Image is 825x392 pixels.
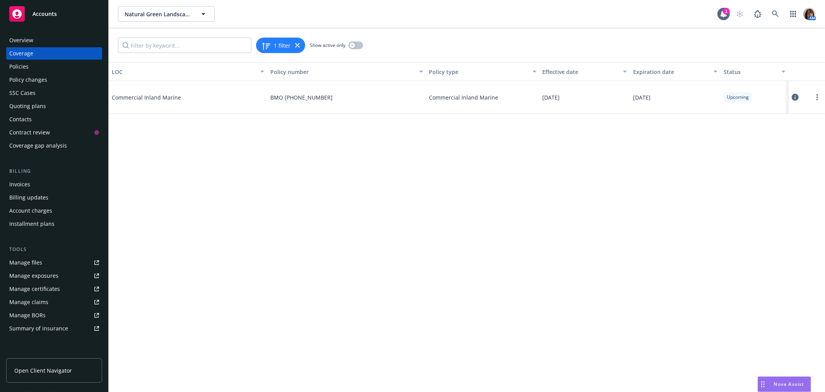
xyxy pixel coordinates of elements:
div: Tools [6,246,102,253]
a: Manage certificates [6,283,102,295]
a: more [813,93,822,102]
input: Filter by keyword... [118,38,251,53]
div: Expiration date [633,68,709,76]
a: Contacts [6,113,102,126]
a: Manage exposures [6,270,102,282]
div: Manage BORs [9,309,46,322]
span: [DATE] [633,93,651,101]
span: [DATE] [543,93,560,101]
a: Summary of insurance [6,322,102,335]
span: 1 filter [274,41,290,50]
span: Natural Green Landscape Inc. [125,10,191,18]
button: Expiration date [630,62,721,81]
a: Accounts [6,3,102,25]
a: Contract review [6,126,102,139]
div: LOC [112,68,256,76]
a: Quoting plans [6,100,102,112]
div: Status [724,68,777,76]
a: Invoices [6,178,102,191]
div: Policy changes [9,74,47,86]
div: Policy number [270,68,414,76]
span: Nova Assist [774,381,805,387]
div: Effective date [543,68,618,76]
div: Policy type [429,68,528,76]
span: Commercial Inland Marine [112,93,228,101]
div: Billing updates [9,191,48,204]
img: photo [803,8,816,20]
a: Coverage gap analysis [6,139,102,152]
div: Coverage [9,47,33,60]
span: Upcoming [727,94,749,101]
a: Overview [6,34,102,46]
button: LOC [109,62,267,81]
div: Billing [6,167,102,175]
a: Report a Bug [750,6,765,22]
a: Installment plans [6,218,102,230]
span: Show active only [310,42,345,48]
div: Summary of insurance [9,322,68,335]
button: Natural Green Landscape Inc. [118,6,215,22]
div: Analytics hub [6,350,102,358]
a: Coverage [6,47,102,60]
span: Commercial Inland Marine [429,93,499,101]
button: Policy number [267,62,426,81]
div: SSC Cases [9,87,36,99]
div: Invoices [9,178,30,191]
a: Manage BORs [6,309,102,322]
div: Manage exposures [9,270,58,282]
div: Manage claims [9,296,48,308]
div: Policies [9,60,29,73]
span: BMO [PHONE_NUMBER] [270,93,333,101]
a: Manage files [6,256,102,269]
button: Nova Assist [758,377,811,392]
div: Drag to move [758,377,768,392]
div: Manage files [9,256,42,269]
div: Quoting plans [9,100,46,112]
span: Accounts [32,11,57,17]
a: Search [768,6,783,22]
div: Installment plans [9,218,55,230]
button: Status [721,62,789,81]
a: Billing updates [6,191,102,204]
a: Manage claims [6,296,102,308]
a: Policies [6,60,102,73]
div: Account charges [9,205,52,217]
div: 1 [723,8,730,15]
a: Policy changes [6,74,102,86]
div: Contacts [9,113,32,126]
button: Effective date [540,62,630,81]
div: Overview [9,34,33,46]
span: Open Client Navigator [14,366,72,375]
div: Contract review [9,126,50,139]
button: Policy type [426,62,540,81]
div: Manage certificates [9,283,60,295]
a: SSC Cases [6,87,102,99]
a: Start snowing [732,6,748,22]
div: Coverage gap analysis [9,139,67,152]
a: Account charges [6,205,102,217]
a: Switch app [786,6,801,22]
